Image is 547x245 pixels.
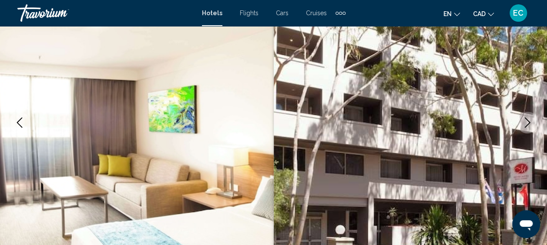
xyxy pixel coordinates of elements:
[443,7,460,20] button: Change language
[306,10,327,17] a: Cruises
[473,10,486,17] span: CAD
[512,210,540,238] iframe: Button to launch messaging window
[17,4,193,22] a: Travorium
[202,10,222,17] a: Hotels
[9,112,30,133] button: Previous image
[336,6,346,20] button: Extra navigation items
[276,10,289,17] a: Cars
[517,112,538,133] button: Next image
[513,9,524,17] span: EC
[443,10,452,17] span: en
[240,10,258,17] a: Flights
[473,7,494,20] button: Change currency
[507,4,530,22] button: User Menu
